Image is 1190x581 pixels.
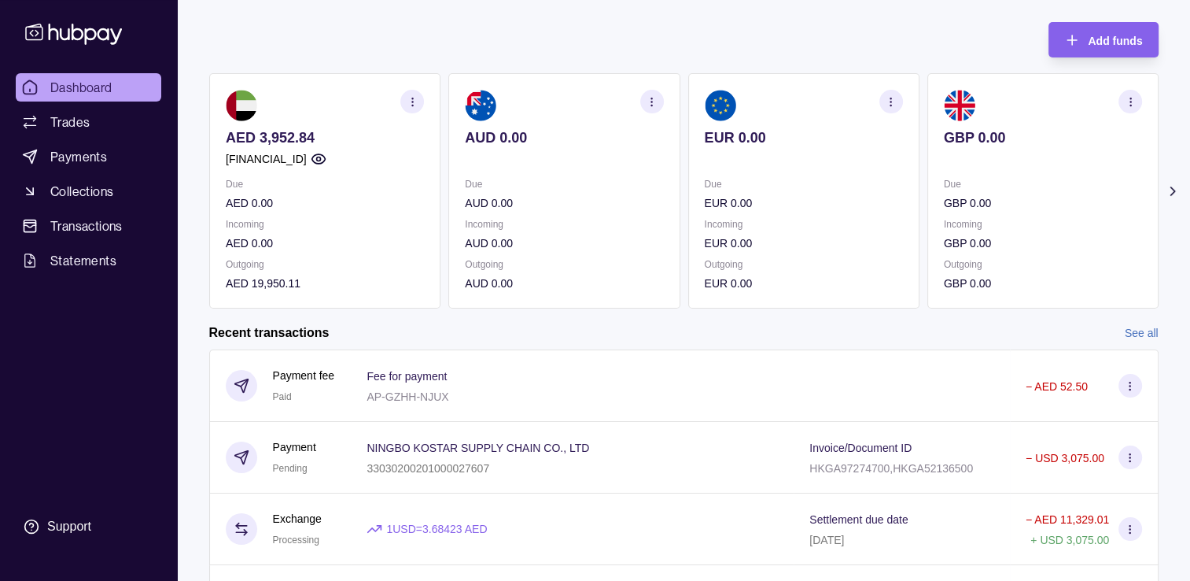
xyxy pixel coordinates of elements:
[465,275,663,292] p: AUD 0.00
[704,194,902,212] p: EUR 0.00
[943,176,1141,193] p: Due
[809,462,973,475] p: HKGA97274700,HKGA52136500
[809,442,912,454] p: Invoice/Document ID
[226,176,424,193] p: Due
[465,90,496,121] img: au
[367,442,589,454] p: NINGBO KOSTAR SUPPLY CHAIN CO., LTD
[943,90,974,121] img: gb
[1026,513,1109,526] p: − AED 11,329.01
[16,108,161,136] a: Trades
[50,147,107,166] span: Payments
[16,177,161,205] a: Collections
[273,463,308,474] span: Pending
[16,246,161,275] a: Statements
[1125,324,1159,342] a: See all
[226,150,307,168] p: [FINANCIAL_ID]
[465,256,663,273] p: Outgoing
[704,235,902,252] p: EUR 0.00
[1088,35,1142,47] span: Add funds
[209,324,330,342] h2: Recent transactions
[465,129,663,146] p: AUD 0.00
[1026,380,1088,393] p: − AED 52.50
[226,216,424,233] p: Incoming
[704,90,735,121] img: eu
[16,510,161,543] a: Support
[273,535,319,546] span: Processing
[704,129,902,146] p: EUR 0.00
[226,256,424,273] p: Outgoing
[367,370,447,383] p: Fee for payment
[386,520,487,538] p: 1 USD = 3.68423 AED
[704,256,902,273] p: Outgoing
[50,182,113,201] span: Collections
[943,216,1141,233] p: Incoming
[943,194,1141,212] p: GBP 0.00
[1048,22,1158,57] button: Add funds
[16,212,161,240] a: Transactions
[50,216,123,235] span: Transactions
[273,510,322,527] p: Exchange
[273,439,316,456] p: Payment
[465,235,663,252] p: AUD 0.00
[943,235,1141,252] p: GBP 0.00
[47,518,91,535] div: Support
[465,216,663,233] p: Incoming
[273,367,335,384] p: Payment fee
[16,73,161,102] a: Dashboard
[1026,452,1104,464] p: − USD 3,075.00
[226,194,424,212] p: AED 0.00
[226,129,424,146] p: AED 3,952.84
[704,275,902,292] p: EUR 0.00
[465,176,663,193] p: Due
[16,142,161,171] a: Payments
[465,194,663,212] p: AUD 0.00
[367,462,489,475] p: 33030200201000027607
[50,78,112,97] span: Dashboard
[809,534,844,546] p: [DATE]
[50,113,90,131] span: Trades
[809,513,908,526] p: Settlement due date
[226,90,257,121] img: ae
[50,251,116,270] span: Statements
[943,275,1141,292] p: GBP 0.00
[226,235,424,252] p: AED 0.00
[943,256,1141,273] p: Outgoing
[367,390,448,403] p: AP-GZHH-NJUX
[943,129,1141,146] p: GBP 0.00
[273,391,292,402] span: Paid
[1030,534,1109,546] p: + USD 3,075.00
[226,275,424,292] p: AED 19,950.11
[704,176,902,193] p: Due
[704,216,902,233] p: Incoming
